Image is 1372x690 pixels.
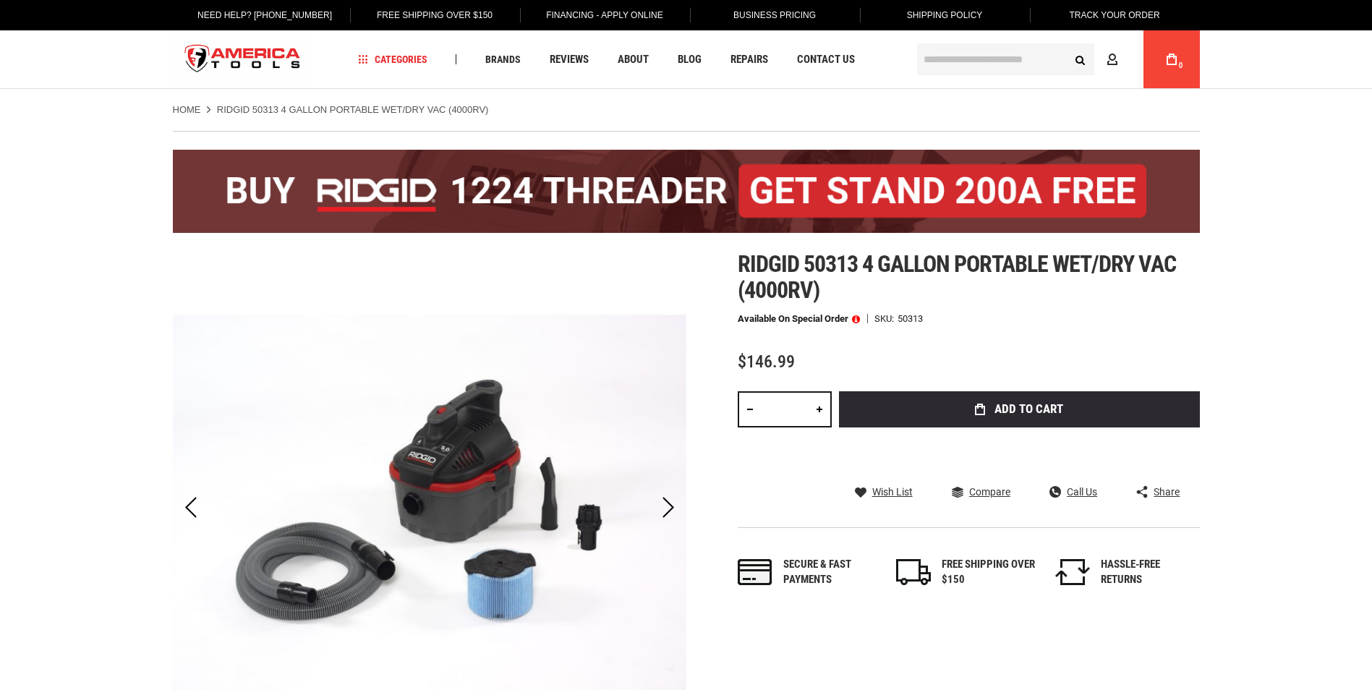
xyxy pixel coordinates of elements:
a: 0 [1158,30,1185,88]
span: Repairs [730,54,768,65]
span: Brands [485,54,521,64]
a: store logo [173,33,313,87]
strong: SKU [874,314,898,323]
span: Shipping Policy [907,10,983,20]
span: Add to Cart [994,403,1063,415]
span: Reviews [550,54,589,65]
img: BOGO: Buy the RIDGID® 1224 Threader (26092), get the 92467 200A Stand FREE! [173,150,1200,233]
div: HASSLE-FREE RETURNS [1101,557,1195,588]
img: shipping [896,559,931,585]
a: About [611,50,655,69]
button: Add to Cart [839,391,1200,427]
span: Categories [358,54,427,64]
span: $146.99 [738,352,795,372]
a: Call Us [1049,485,1097,498]
span: Share [1154,487,1180,497]
span: Wish List [872,487,913,497]
div: 50313 [898,314,923,323]
a: Compare [952,485,1010,498]
img: payments [738,559,772,585]
a: Brands [479,50,527,69]
span: About [618,54,649,65]
a: Categories [351,50,434,69]
span: Ridgid 50313 4 gallon portable wet/dry vac (4000rv) [738,250,1177,304]
a: Reviews [543,50,595,69]
a: Contact Us [791,50,861,69]
div: FREE SHIPPING OVER $150 [942,557,1036,588]
span: Contact Us [797,54,855,65]
p: Available on Special Order [738,314,860,324]
a: Repairs [724,50,775,69]
a: Home [173,103,201,116]
a: Blog [671,50,708,69]
a: Wish List [855,485,913,498]
span: Compare [969,487,1010,497]
span: Blog [678,54,702,65]
img: returns [1055,559,1090,585]
div: Secure & fast payments [783,557,877,588]
strong: RIDGID 50313 4 GALLON PORTABLE WET/DRY VAC (4000RV) [217,104,489,115]
span: 0 [1179,61,1183,69]
img: America Tools [173,33,313,87]
button: Search [1067,46,1094,73]
span: Call Us [1067,487,1097,497]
